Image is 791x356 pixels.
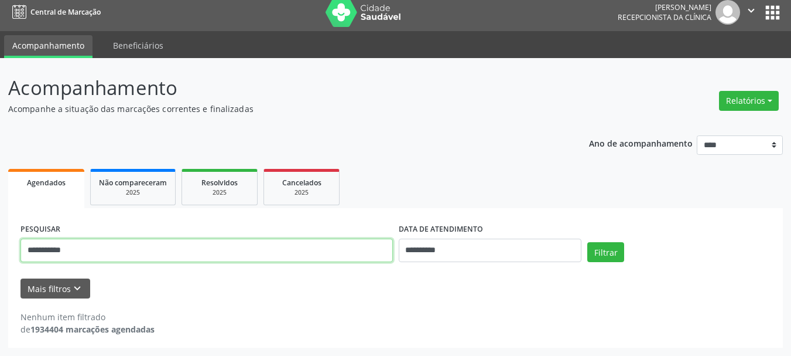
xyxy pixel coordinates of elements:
[8,2,101,22] a: Central de Marcação
[71,282,84,295] i: keyboard_arrow_down
[190,188,249,197] div: 2025
[99,178,167,188] span: Não compareceram
[399,221,483,239] label: DATA DE ATENDIMENTO
[20,323,155,335] div: de
[201,178,238,188] span: Resolvidos
[20,279,90,299] button: Mais filtroskeyboard_arrow_down
[105,35,172,56] a: Beneficiários
[30,324,155,335] strong: 1934404 marcações agendadas
[8,103,550,115] p: Acompanhe a situação das marcações correntes e finalizadas
[618,12,711,22] span: Recepcionista da clínica
[272,188,331,197] div: 2025
[618,2,711,12] div: [PERSON_NAME]
[762,2,783,23] button: apps
[589,135,693,150] p: Ano de acompanhamento
[30,7,101,17] span: Central de Marcação
[20,311,155,323] div: Nenhum item filtrado
[99,188,167,197] div: 2025
[27,178,66,188] span: Agendados
[282,178,321,188] span: Cancelados
[745,4,758,17] i: 
[587,242,624,262] button: Filtrar
[20,221,60,239] label: PESQUISAR
[4,35,93,58] a: Acompanhamento
[719,91,779,111] button: Relatórios
[8,73,550,103] p: Acompanhamento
